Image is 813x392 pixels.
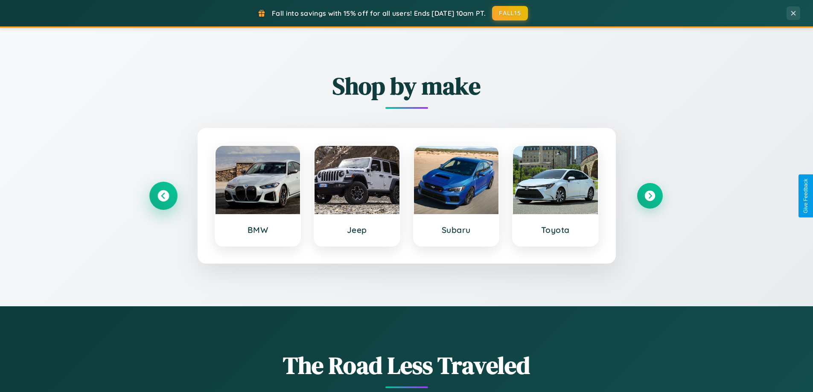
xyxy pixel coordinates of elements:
h2: Shop by make [151,70,663,102]
div: Give Feedback [803,179,809,213]
h3: Jeep [323,225,391,235]
h1: The Road Less Traveled [151,349,663,382]
button: FALL15 [492,6,528,20]
h3: Subaru [423,225,490,235]
h3: Toyota [522,225,589,235]
span: Fall into savings with 15% off for all users! Ends [DATE] 10am PT. [272,9,486,17]
h3: BMW [224,225,292,235]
